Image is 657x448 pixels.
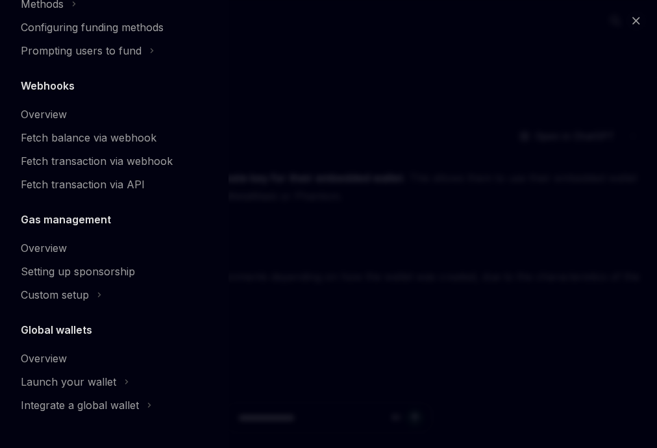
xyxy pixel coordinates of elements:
[21,177,145,192] div: Fetch transaction via API
[21,78,75,93] h5: Webhooks
[21,351,67,366] div: Overview
[10,370,218,393] button: Toggle Launch your wallet section
[21,106,67,122] div: Overview
[10,260,218,283] a: Setting up sponsorship
[21,264,135,279] div: Setting up sponsorship
[21,287,89,303] div: Custom setup
[21,212,111,227] h5: Gas management
[10,393,218,417] button: Toggle Integrate a global wallet section
[21,397,139,413] div: Integrate a global wallet
[10,347,218,370] a: Overview
[21,130,156,145] div: Fetch balance via webhook
[10,39,218,62] button: Toggle Prompting users to fund section
[10,149,218,173] a: Fetch transaction via webhook
[10,173,218,196] a: Fetch transaction via API
[21,240,67,256] div: Overview
[21,153,173,169] div: Fetch transaction via webhook
[10,16,218,39] a: Configuring funding methods
[21,43,142,58] div: Prompting users to fund
[21,374,116,390] div: Launch your wallet
[10,103,218,126] a: Overview
[10,126,218,149] a: Fetch balance via webhook
[10,283,218,306] button: Toggle Custom setup section
[21,19,164,35] div: Configuring funding methods
[10,236,218,260] a: Overview
[21,322,92,338] h5: Global wallets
